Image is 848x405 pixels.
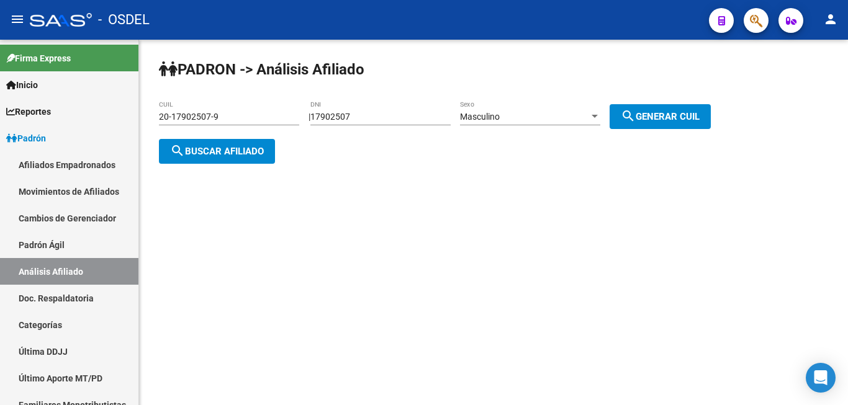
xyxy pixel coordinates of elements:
mat-icon: menu [10,12,25,27]
mat-icon: search [170,143,185,158]
span: Buscar afiliado [170,146,264,157]
div: Open Intercom Messenger [806,363,836,393]
span: Padrón [6,131,46,145]
mat-icon: search [621,109,636,123]
span: Inicio [6,78,38,92]
span: Reportes [6,105,51,118]
button: Generar CUIL [610,104,711,129]
div: | [309,112,720,122]
button: Buscar afiliado [159,139,275,164]
span: - OSDEL [98,6,150,33]
span: Firma Express [6,51,71,65]
mat-icon: person [823,12,838,27]
span: Masculino [460,112,500,122]
strong: PADRON -> Análisis Afiliado [159,61,364,78]
span: Generar CUIL [621,111,700,122]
